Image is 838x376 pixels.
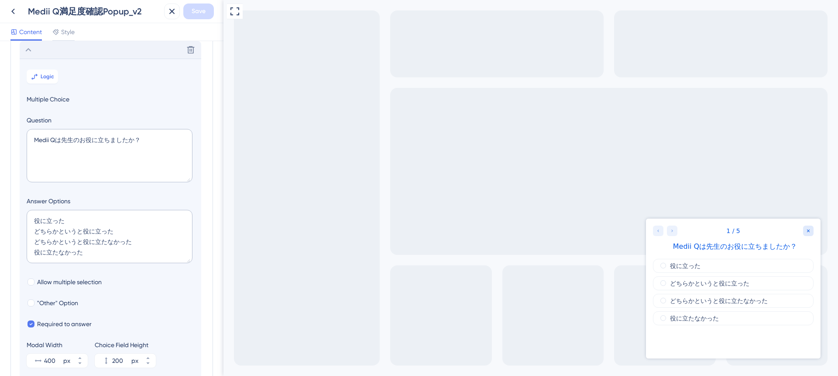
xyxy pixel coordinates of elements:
[192,6,206,17] span: Save
[37,277,102,287] span: Allow multiple selection
[183,3,214,19] button: Save
[27,115,194,125] label: Question
[27,210,192,263] textarea: 役に立った どちらかというと役に立った どちらかというと役に立たなかった 役に立たなかった
[44,355,62,366] input: px
[72,361,88,368] button: px
[19,27,42,37] span: Content
[140,354,156,361] button: px
[131,355,138,366] div: px
[140,361,156,368] button: px
[27,196,194,206] label: Answer Options
[95,340,156,350] div: Choice Field Height
[37,298,78,308] span: "Other" Option
[28,5,161,17] div: Medii Q満足度確認Popup_v2
[27,340,88,350] div: Modal Width
[27,94,194,104] span: Multiple Choice
[61,27,75,37] span: Style
[63,355,70,366] div: px
[112,355,130,366] input: px
[72,354,88,361] button: px
[27,70,58,84] button: Logic
[41,73,54,80] span: Logic
[37,319,92,329] span: Required to answer
[27,129,192,182] textarea: Medii Qは先生のお役に立ちましたか？
[422,219,597,359] iframe: UserGuiding Survey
